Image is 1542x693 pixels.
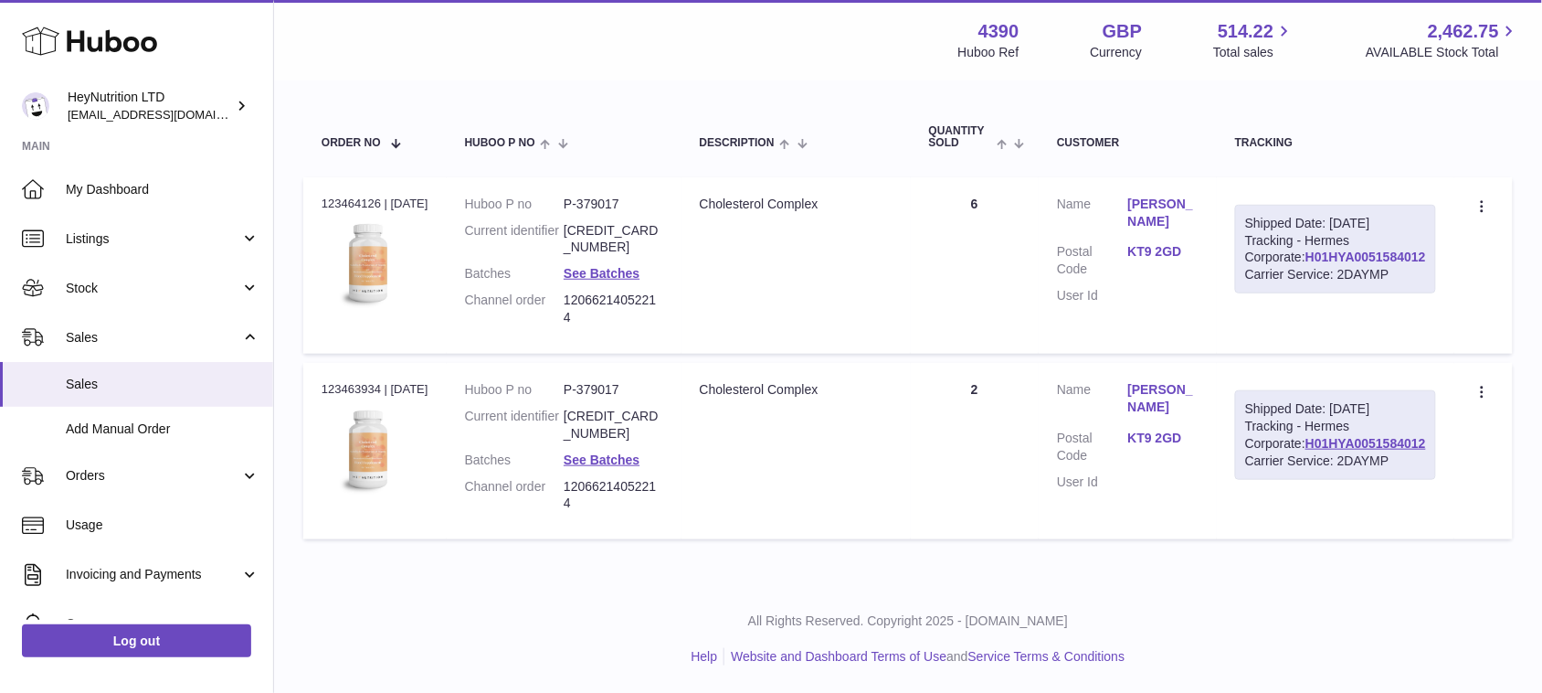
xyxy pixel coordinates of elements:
span: 514.22 [1218,19,1273,44]
a: H01HYA0051584012 [1305,250,1426,264]
a: H01HYA0051584012 [1305,436,1426,451]
span: My Dashboard [66,181,259,198]
dt: Name [1057,381,1127,421]
a: See Batches [564,266,639,281]
td: 6 [911,177,1039,354]
span: Huboo P no [465,137,535,149]
dt: Huboo P no [465,381,565,399]
dt: User Id [1057,287,1127,304]
dt: User Id [1057,474,1127,491]
dd: P-379017 [564,381,663,399]
li: and [724,648,1125,666]
a: [PERSON_NAME] [1128,381,1199,416]
dt: Channel order [465,292,565,326]
img: 43901725566350.jpg [322,218,413,309]
a: Help [692,649,718,664]
div: Shipped Date: [DATE] [1245,215,1426,232]
dt: Postal Code [1057,430,1127,464]
div: HeyNutrition LTD [68,89,232,123]
div: Tracking [1235,137,1436,149]
a: KT9 2GD [1128,430,1199,447]
strong: 4390 [978,19,1019,44]
span: Description [700,137,775,149]
dt: Current identifier [465,408,565,442]
span: Sales [66,329,240,346]
div: Customer [1057,137,1199,149]
span: [EMAIL_ADDRESS][DOMAIN_NAME] [68,107,269,122]
dd: [CREDIT_CARD_NUMBER] [564,222,663,257]
dd: 12066214052214 [564,478,663,513]
div: Huboo Ref [958,44,1019,61]
span: Listings [66,230,240,248]
dt: Batches [465,452,565,469]
a: See Batches [564,453,639,467]
dt: Current identifier [465,222,565,257]
span: 2,462.75 [1428,19,1499,44]
div: Carrier Service: 2DAYMP [1245,266,1426,283]
span: Sales [66,376,259,393]
div: Tracking - Hermes Corporate: [1235,390,1436,480]
span: Stock [66,280,240,297]
span: Order No [322,137,381,149]
span: Cases [66,615,259,633]
span: Add Manual Order [66,421,259,438]
a: Service Terms & Conditions [968,649,1125,664]
dt: Batches [465,265,565,283]
div: Currency [1091,44,1143,61]
div: Shipped Date: [DATE] [1245,400,1426,418]
span: Invoicing and Payments [66,566,240,583]
span: Usage [66,517,259,534]
img: info@heynutrition.com [22,92,49,120]
a: KT9 2GD [1128,243,1199,261]
p: All Rights Reserved. Copyright 2025 - [DOMAIN_NAME] [289,613,1527,630]
a: Website and Dashboard Terms of Use [731,649,946,664]
span: Quantity Sold [929,125,992,149]
dt: Huboo P no [465,196,565,213]
span: Total sales [1213,44,1294,61]
div: 123463934 | [DATE] [322,381,428,398]
dd: 12066214052214 [564,292,663,326]
dt: Channel order [465,478,565,513]
a: 514.22 Total sales [1213,19,1294,61]
td: 2 [911,363,1039,539]
a: 2,462.75 AVAILABLE Stock Total [1366,19,1520,61]
strong: GBP [1103,19,1142,44]
div: Carrier Service: 2DAYMP [1245,453,1426,470]
span: Orders [66,467,240,485]
a: Log out [22,624,251,657]
dt: Name [1057,196,1127,235]
span: AVAILABLE Stock Total [1366,44,1520,61]
dd: P-379017 [564,196,663,213]
div: Cholesterol Complex [700,381,892,399]
a: [PERSON_NAME] [1128,196,1199,230]
dt: Postal Code [1057,243,1127,278]
div: Cholesterol Complex [700,196,892,213]
dd: [CREDIT_CARD_NUMBER] [564,408,663,442]
div: 123464126 | [DATE] [322,196,428,212]
img: 43901725566350.jpg [322,404,413,496]
div: Tracking - Hermes Corporate: [1235,205,1436,294]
